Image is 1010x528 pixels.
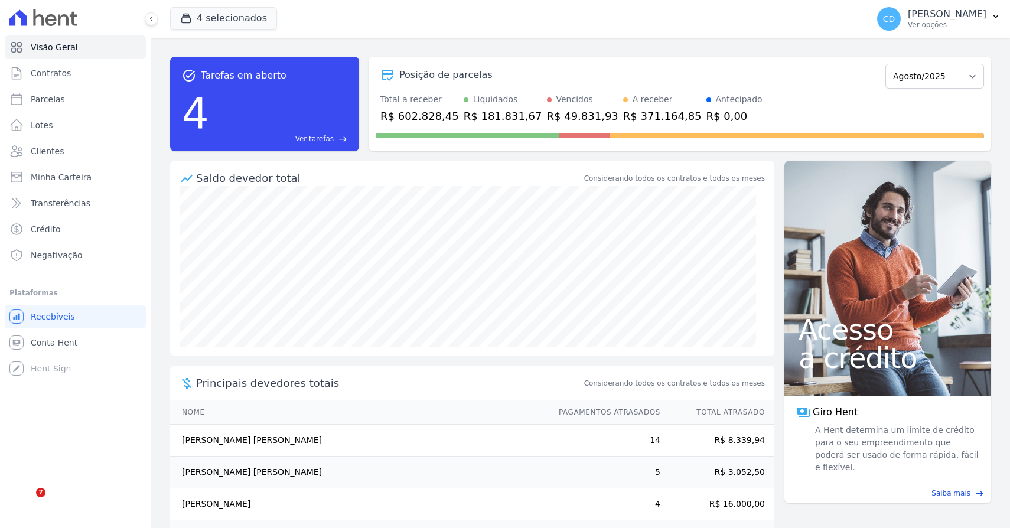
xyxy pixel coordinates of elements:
[883,15,895,23] span: CD
[791,488,984,498] a: Saiba mais east
[661,400,774,425] th: Total Atrasado
[196,375,582,391] span: Principais devedores totais
[633,93,673,106] div: A receber
[380,93,459,106] div: Total a receber
[12,488,40,516] iframe: Intercom live chat
[716,93,763,106] div: Antecipado
[31,41,78,53] span: Visão Geral
[868,2,1010,35] button: CD [PERSON_NAME] Ver opções
[5,305,146,328] a: Recebíveis
[31,249,83,261] span: Negativação
[196,170,582,186] div: Saldo devedor total
[399,68,493,82] div: Posição de parcelas
[547,108,618,124] div: R$ 49.831,93
[214,133,347,144] a: Ver tarefas east
[31,337,77,348] span: Conta Hent
[5,191,146,215] a: Transferências
[813,405,858,419] span: Giro Hent
[201,69,286,83] span: Tarefas em aberto
[975,489,984,498] span: east
[799,344,977,372] span: a crédito
[5,87,146,111] a: Parcelas
[338,135,347,144] span: east
[548,488,661,520] td: 4
[170,400,548,425] th: Nome
[5,113,146,137] a: Lotes
[623,108,702,124] div: R$ 371.164,85
[31,119,53,131] span: Lotes
[170,7,277,30] button: 4 selecionados
[170,425,548,457] td: [PERSON_NAME] [PERSON_NAME]
[182,83,209,144] div: 4
[170,457,548,488] td: [PERSON_NAME] [PERSON_NAME]
[661,425,774,457] td: R$ 8.339,94
[31,311,75,322] span: Recebíveis
[5,61,146,85] a: Contratos
[556,93,593,106] div: Vencidos
[584,173,765,184] div: Considerando todos os contratos e todos os meses
[36,488,45,497] span: 7
[5,217,146,241] a: Crédito
[908,20,986,30] p: Ver opções
[473,93,518,106] div: Liquidados
[31,67,71,79] span: Contratos
[31,197,90,209] span: Transferências
[31,223,61,235] span: Crédito
[813,424,979,474] span: A Hent determina um limite de crédito para o seu empreendimento que poderá ser usado de forma ráp...
[908,8,986,20] p: [PERSON_NAME]
[170,488,548,520] td: [PERSON_NAME]
[661,457,774,488] td: R$ 3.052,50
[295,133,334,144] span: Ver tarefas
[182,69,196,83] span: task_alt
[31,171,92,183] span: Minha Carteira
[5,243,146,267] a: Negativação
[584,378,765,389] span: Considerando todos os contratos e todos os meses
[548,400,661,425] th: Pagamentos Atrasados
[5,165,146,189] a: Minha Carteira
[380,108,459,124] div: R$ 602.828,45
[31,93,65,105] span: Parcelas
[661,488,774,520] td: R$ 16.000,00
[931,488,970,498] span: Saiba mais
[799,315,977,344] span: Acesso
[706,108,763,124] div: R$ 0,00
[548,457,661,488] td: 5
[9,286,141,300] div: Plataformas
[5,139,146,163] a: Clientes
[464,108,542,124] div: R$ 181.831,67
[5,35,146,59] a: Visão Geral
[31,145,64,157] span: Clientes
[5,331,146,354] a: Conta Hent
[548,425,661,457] td: 14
